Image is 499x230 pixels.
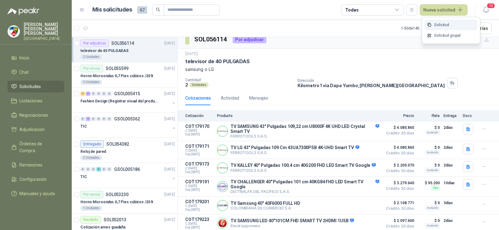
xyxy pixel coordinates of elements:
[107,117,112,121] div: 0
[230,145,359,151] p: TV LG 43" Pulgadas 109 Cm 43UA7300PSB 4K-UHD Smart TV
[443,144,459,151] p: 2 días
[102,167,106,171] div: 0
[114,167,140,171] p: GSOL005186
[185,226,213,229] span: Exp: [DATE]
[96,117,101,121] div: 0
[104,218,126,222] p: SOL052013
[72,138,177,163] a: EntregadoSOL054382[DATE] Reloj de pared2 Unidades
[137,6,147,14] span: 67
[72,62,177,87] a: Por enviarSOL055599[DATE] Horno Microondas 0,7 Pies cúbicos /20 lt2 Unidades
[106,192,128,197] p: SOL053230
[185,153,213,156] span: Exp: [DATE]
[185,199,213,204] p: COT179201
[487,3,495,9] span: 10
[106,142,129,146] p: SOL054382
[164,192,175,198] p: [DATE]
[185,66,492,73] p: samsung o LG
[96,92,101,96] div: 0
[107,92,112,96] div: 0
[185,208,213,212] span: Exp: [DATE]
[185,82,188,87] p: 2
[164,167,175,172] p: [DATE]
[7,138,64,157] a: Órdenes de Compra
[217,126,228,136] img: Company Logo
[80,191,103,198] div: Por enviar
[80,124,87,129] p: TIC
[19,83,41,90] span: Solicitudes
[217,200,228,211] img: Company Logo
[480,4,492,16] button: 10
[418,114,440,118] p: Flete
[443,124,459,131] p: 2 días
[425,205,440,210] div: Incluido
[185,217,213,222] p: COT179223
[383,179,414,187] span: $ 3.279.640
[425,150,440,155] div: Incluido
[420,4,468,16] button: Nueva solicitud
[401,23,439,33] div: 1 - 50 de 140
[91,117,96,121] div: 0
[92,5,132,14] h1: Mis solicitudes
[185,188,213,192] span: Exp: [DATE]
[80,48,128,54] p: televisor de 40 PULGADAS
[111,41,134,45] p: SOL056114
[221,95,239,101] div: Actividad
[86,117,90,121] div: 3
[114,92,140,96] p: GSOL005415
[424,30,477,41] a: Solicitud grupal
[164,91,175,97] p: [DATE]
[185,149,213,153] span: C: [DATE]
[230,168,376,173] p: FERROTOOLS S.A.S.
[185,133,213,136] span: Exp: [DATE]
[80,98,158,104] p: Fashion Design (Registrar visual del producto)
[106,66,128,71] p: SOL055599
[230,206,300,210] p: COLOMBIANA DE COMERCIO S.A
[463,114,475,118] p: Docs
[230,201,300,206] p: TV Samsung 40" 40F6000 FULL HD
[7,81,64,92] a: Solicitudes
[164,217,175,223] p: [DATE]
[185,78,293,82] p: Cantidad
[185,167,213,170] span: C: [DATE]
[418,217,440,224] p: $ 0
[383,217,414,224] span: $ 2.097.600
[185,170,213,174] span: Exp: [DATE]
[425,130,440,135] div: Incluido
[7,159,64,171] a: Remisiones
[383,114,414,118] p: Precio
[91,92,96,96] div: 0
[80,199,153,205] p: Horno Microondas 0,7 Pies cúbicos /20 lt
[107,167,112,171] div: 0
[7,52,64,64] a: Inicio
[164,40,175,46] p: [DATE]
[8,26,20,37] img: Company Logo
[80,80,102,85] div: 2 Unidades
[233,36,266,43] div: Por adjudicar
[424,20,477,31] a: Solicitud
[230,163,376,168] p: TV KALLEY 40" Pulgadas 100.4 cm 40G200 FHD LED Smart TV Google
[383,169,414,173] span: Crédito 30 días
[80,90,176,110] a: 4 11 0 0 0 0 GSOL005415[DATE] Fashion Design (Registrar visual del producto)
[7,124,64,135] a: Adjudicación
[19,176,47,183] span: Configuración
[19,140,58,154] span: Órdenes de Compra
[383,151,414,155] span: Crédito 30 días
[217,145,228,155] img: Company Logo
[383,124,414,131] span: $ 4.085.865
[19,69,29,76] span: Chat
[80,65,103,72] div: Por enviar
[80,216,101,223] div: Recibido
[7,95,64,107] a: Licitaciones
[80,149,106,155] p: Reloj de pared
[80,115,176,135] a: 0 3 0 0 0 0 GSOL005362[DATE] TIC
[431,185,440,190] div: Flex
[24,22,64,35] p: [PERSON_NAME] [PERSON_NAME] [PERSON_NAME]
[230,124,379,134] p: TV SAMSUNG 43" Pulgadas 109,22 cm U8000F 4K UHD LED Crystal Smart TV
[185,129,213,133] span: C: [DATE]
[80,206,102,211] div: 1 Unidades
[96,167,101,171] div: 5
[345,7,358,13] div: Todas
[164,66,175,72] p: [DATE]
[80,92,85,96] div: 4
[185,95,211,101] div: Cotizaciones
